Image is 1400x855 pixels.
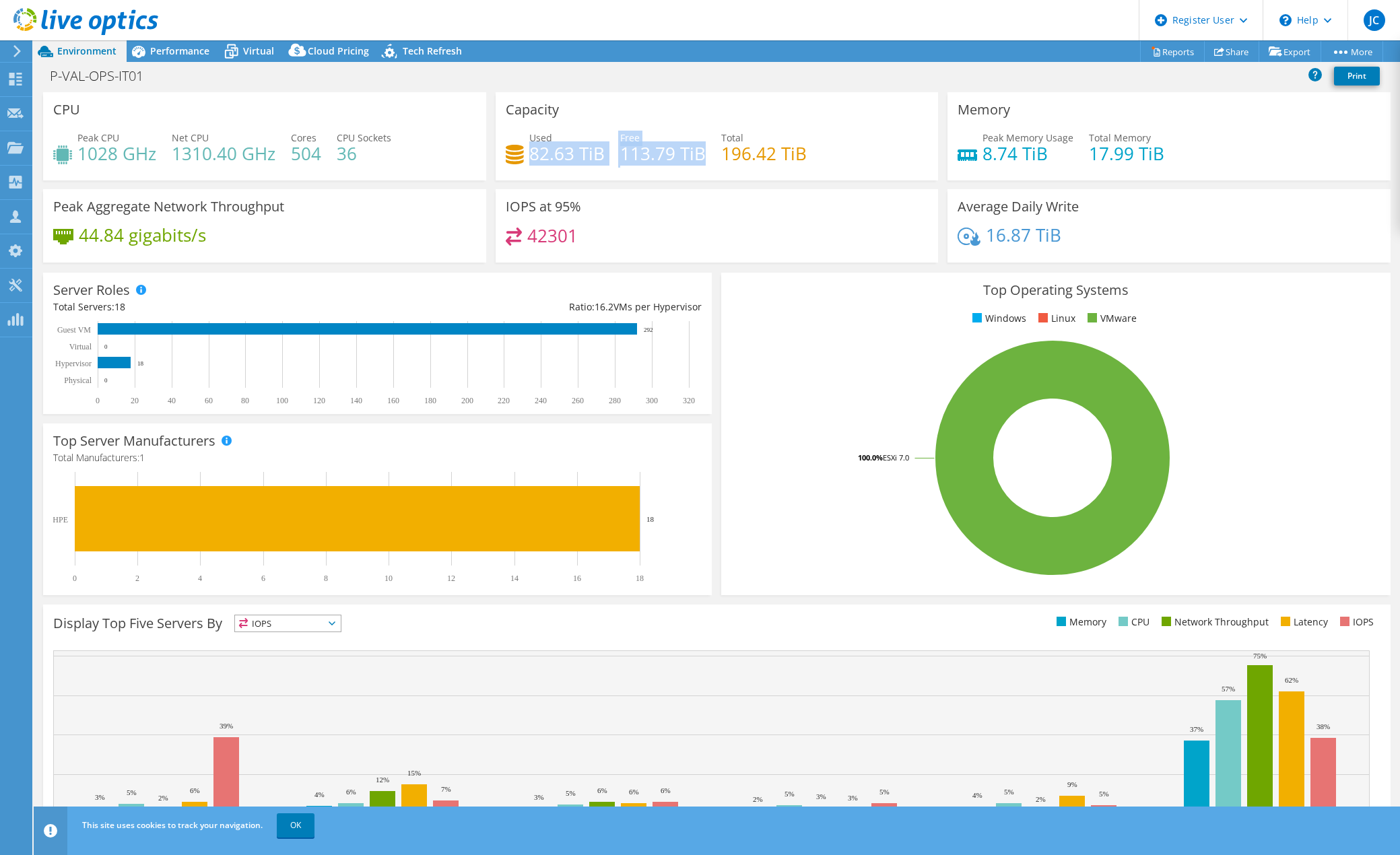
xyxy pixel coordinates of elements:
h1: P-VAL-OPS-IT01 [44,69,164,83]
h4: 82.63 TiB [529,146,605,161]
span: JC [1364,9,1385,31]
h4: 44.84 gigabits/s [79,228,206,242]
text: 2% [158,794,168,802]
text: 37% [1190,725,1203,733]
span: Virtual [243,44,274,57]
span: Used [529,131,552,144]
h4: Total Manufacturers: [53,450,702,465]
text: 292 [644,327,653,333]
span: Peak CPU [77,131,119,144]
text: 100 [276,396,288,405]
text: 4 [198,574,202,583]
text: 6% [597,786,607,794]
text: 0 [96,396,100,405]
text: 18 [646,515,655,523]
li: CPU [1115,615,1149,629]
text: 0 [73,574,77,583]
h3: CPU [53,102,80,117]
h4: 8.74 TiB [982,146,1073,161]
h4: 504 [291,146,321,161]
text: 12% [376,776,389,784]
text: HPE [53,515,68,524]
text: 2% [1036,795,1046,803]
h3: Memory [958,102,1010,117]
text: 6% [346,788,356,796]
text: 2% [753,795,763,803]
text: 240 [535,396,547,405]
h4: 1028 GHz [77,146,156,161]
text: 160 [387,396,399,405]
text: Guest VM [57,325,91,335]
text: 39% [220,722,233,730]
h4: 196.42 TiB [721,146,807,161]
text: 4% [972,791,982,799]
text: Hypervisor [55,359,92,368]
text: 280 [609,396,621,405]
span: IOPS [235,615,341,631]
a: Print [1334,67,1380,85]
li: Linux [1035,311,1075,326]
text: 5% [1004,788,1014,796]
text: 0 [104,343,108,350]
text: 14 [510,574,519,583]
li: Memory [1053,615,1106,629]
text: 7% [441,785,451,793]
text: 75% [1253,652,1267,660]
text: 18 [137,360,144,367]
text: 60 [205,396,213,405]
text: 5% [785,790,795,798]
text: 3% [534,793,544,801]
span: Performance [150,44,209,57]
text: 40 [168,396,176,405]
text: 2 [135,574,139,583]
a: Export [1259,41,1321,62]
span: Net CPU [172,131,209,144]
li: IOPS [1337,615,1374,629]
text: 3% [848,794,858,802]
span: Cores [291,131,316,144]
h3: IOPS at 95% [506,199,581,214]
text: 3% [95,793,105,801]
text: 12 [447,574,455,583]
text: 4% [314,790,325,798]
text: 0 [104,377,108,384]
h3: Peak Aggregate Network Throughput [53,199,284,214]
text: 6% [661,786,671,794]
svg: \n [1279,14,1292,26]
text: 6 [261,574,265,583]
text: 9% [1067,780,1077,788]
span: Peak Memory Usage [982,131,1073,144]
span: Environment [57,44,116,57]
text: 220 [498,396,510,405]
h4: 1310.40 GHz [172,146,275,161]
h3: Average Daily Write [958,199,1079,214]
span: Total Memory [1089,131,1151,144]
h4: 113.79 TiB [620,146,706,161]
text: 38% [1316,722,1330,730]
text: 62% [1285,676,1298,684]
h3: Server Roles [53,283,130,298]
li: Latency [1277,615,1328,629]
tspan: ESXi 7.0 [883,452,909,463]
text: 5% [127,788,137,796]
text: 140 [350,396,362,405]
text: 18 [636,574,644,583]
text: 20 [131,396,139,405]
text: 5% [879,788,890,796]
text: 80 [241,396,249,405]
text: 260 [572,396,584,405]
text: 57% [1222,685,1235,693]
text: 5% [1099,790,1109,798]
h4: 17.99 TiB [1089,146,1164,161]
h3: Top Server Manufacturers [53,434,215,448]
text: 180 [424,396,436,405]
h4: 16.87 TiB [986,228,1061,242]
h3: Top Operating Systems [731,283,1380,298]
text: 200 [461,396,473,405]
h4: 36 [337,146,391,161]
h4: 42301 [527,228,578,243]
a: Share [1204,41,1259,62]
li: VMware [1084,311,1137,326]
text: 16 [573,574,581,583]
li: Network Throughput [1158,615,1269,629]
